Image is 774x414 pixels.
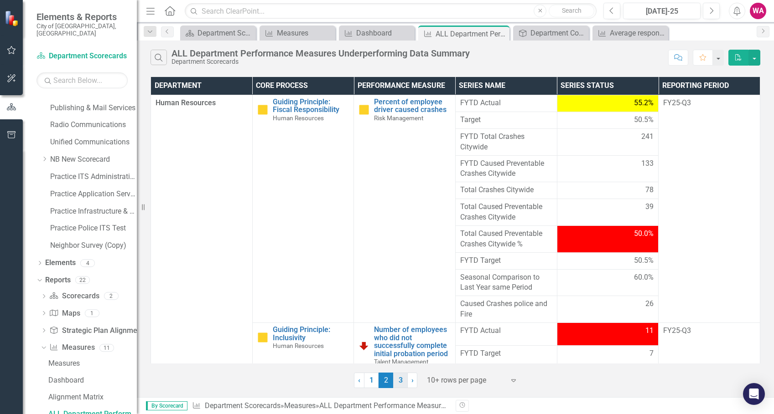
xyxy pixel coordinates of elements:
span: FYTD Target [460,348,552,359]
div: 22 [75,276,90,284]
button: [DATE]-25 [623,3,701,19]
div: Measures [277,27,333,39]
span: FYTD Caused Preventable Crashes Citywide [460,158,552,179]
a: Department Scorecards [36,51,128,61]
div: FY25-Q3 [663,98,755,108]
div: ALL Department Performance Measures Underperforming Data Summary [436,28,507,40]
span: 39 [645,202,654,212]
a: Alignment Matrix [46,390,137,404]
span: Target [460,115,552,125]
a: Measures [262,27,333,39]
div: 11 [99,344,114,352]
button: Search [549,5,594,17]
span: 11 [645,326,654,336]
a: Guiding Principle: Inclusivity [273,326,349,342]
span: FYTD Actual [460,98,552,108]
a: Department Core Processes [515,27,587,39]
a: Number of employees who did not successfully complete initial probation period [374,326,451,358]
a: Strategic Plan Alignment [49,326,143,336]
a: Publishing & Mail Services [50,103,137,113]
button: WA [750,3,766,19]
div: Department Scorecards [171,58,470,65]
img: Monitoring Progress [257,104,268,115]
div: Open Intercom Messenger [743,383,765,405]
div: Department Scorecard [197,27,254,39]
div: Average response time in minutes and seconds (mm:ss) for priority 1 calls for service (constant) [610,27,666,39]
a: Dashboard [46,373,137,388]
a: Percent of employee driver caused crashes [374,98,451,114]
span: By Scorecard [146,401,187,410]
span: ‹ [358,376,360,384]
span: Elements & Reports [36,11,128,22]
div: ALL Department Performance Measures Underperforming Data Summary [171,48,470,58]
a: Practice Application Services Test [50,189,137,199]
span: 133 [641,158,654,169]
span: 26 [645,299,654,309]
a: Practice ITS Administration Test [50,172,137,182]
div: Alignment Matrix [48,393,137,401]
div: 2 [104,292,119,300]
span: 50.0% [634,229,654,239]
div: FY25-Q3 [663,326,755,336]
a: Radio Communications [50,120,137,130]
div: Dashboard [356,27,412,39]
div: ALL Department Performance Measures Underperforming Data Summary [319,401,555,410]
span: 7 [649,348,654,359]
span: Seasonal Comparison to Last Year same Period [460,272,552,293]
a: Guiding Principle: Fiscal Responsibility [273,98,349,114]
span: Search [562,7,582,14]
div: 1 [85,309,99,317]
span: FYTD Actual [460,326,552,336]
div: Dashboard [48,376,137,384]
span: Talent Management [374,358,428,365]
a: Scorecards [49,291,99,302]
span: 55.2% [634,98,654,108]
span: FYTD Target [460,256,552,266]
img: Monitoring Progress [358,104,369,115]
span: Total Caused Preventable Crashes Citywide [460,202,552,223]
a: Measures [46,356,137,371]
input: Search Below... [36,72,128,88]
a: Reports [45,275,71,286]
a: NB New Scorecard [50,154,137,165]
span: Human Resources [273,342,324,349]
span: 50.5% [634,256,654,266]
div: Department Core Processes [530,27,587,39]
div: Measures [48,359,137,368]
a: Department Scorecard [182,27,254,39]
div: 4 [80,259,95,267]
a: Practice Infrastructure & Operations Test [50,206,137,217]
a: Maps [49,308,80,319]
img: Monitoring Progress [257,332,268,343]
small: City of [GEOGRAPHIC_DATA], [GEOGRAPHIC_DATA] [36,22,128,37]
span: 2 [379,373,393,388]
span: Risk Management [374,114,423,122]
span: Human Resources [273,114,324,122]
span: Caused Crashes police and Fire [460,299,552,320]
a: Measures [49,342,94,353]
span: 78 [645,185,654,195]
a: Dashboard [341,27,412,39]
div: [DATE]-25 [626,6,697,17]
span: 241 [641,132,654,142]
a: Department Scorecards [205,401,281,410]
input: Search ClearPoint... [185,3,597,19]
a: Average response time in minutes and seconds (mm:ss) for priority 1 calls for service (constant) [595,27,666,39]
img: Reviewing for Improvement [358,340,369,351]
a: Practice Police ITS Test [50,223,137,234]
a: Neighbor Survey (Copy) [50,240,137,251]
span: Human Resources [156,98,216,107]
div: » » [192,401,449,411]
span: 60.0% [634,272,654,283]
img: ClearPoint Strategy [5,10,21,26]
a: 3 [393,373,408,388]
a: 1 [364,373,379,388]
span: Total Crashes Citywide [460,185,552,195]
a: Unified Communications [50,137,137,148]
a: Elements [45,258,76,268]
span: 50.5% [634,115,654,125]
span: FYTD Total Crashes Citywide [460,132,552,153]
a: Measures [284,401,316,410]
span: Total Caused Preventable Crashes Citywide % [460,229,552,250]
